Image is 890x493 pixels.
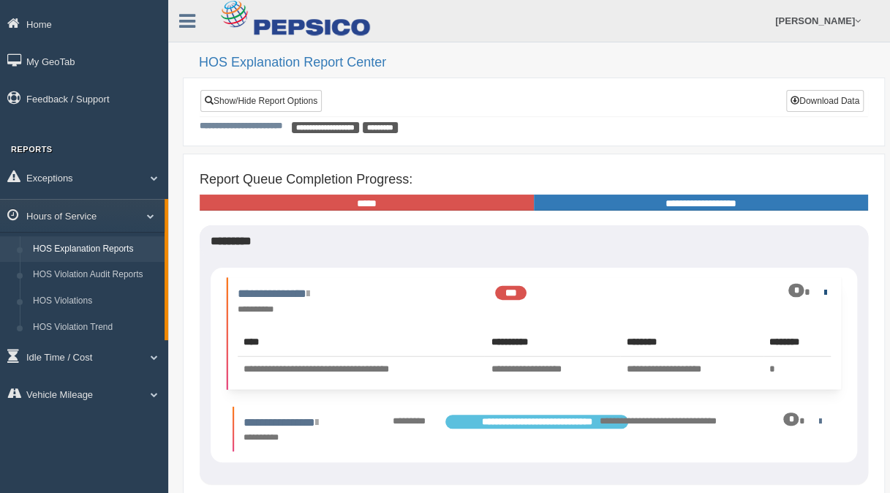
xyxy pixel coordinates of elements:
[26,236,165,263] a: HOS Explanation Reports
[200,173,868,187] h4: Report Queue Completion Progress:
[199,56,875,70] h2: HOS Explanation Report Center
[26,262,165,288] a: HOS Violation Audit Reports
[227,278,841,390] li: Expand
[200,90,322,112] a: Show/Hide Report Options
[786,90,864,112] button: Download Data
[26,315,165,341] a: HOS Violation Trend
[26,288,165,315] a: HOS Violations
[233,407,835,451] li: Expand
